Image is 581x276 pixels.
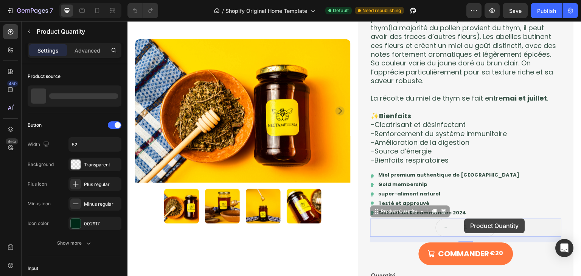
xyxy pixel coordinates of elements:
[75,47,100,54] p: Advanced
[362,226,377,239] div: €20
[28,220,49,227] div: Icon color
[127,21,581,276] iframe: Design area
[555,239,573,257] div: Open Intercom Messenger
[244,108,433,117] p: -Renforcement du système immunitaire
[349,198,368,215] button: increment
[6,138,18,144] div: Beta
[244,99,433,108] p: -Cicatrisant et désinfectant
[84,201,120,208] div: Minus regular
[50,6,53,15] p: 7
[503,3,528,18] button: Save
[28,73,61,80] div: Product source
[225,7,307,15] span: Shopify Original Home Template
[537,7,556,15] div: Publish
[309,198,328,215] button: decrement
[7,81,18,87] div: 450
[531,3,562,18] button: Publish
[28,140,51,150] div: Width
[222,7,224,15] span: /
[252,90,284,99] strong: Bienfaits
[333,7,349,14] span: Default
[244,126,433,134] p: -Source d’énergie
[37,27,118,36] p: Product Quantity
[69,138,121,151] input: Auto
[28,236,121,250] button: Show more
[251,179,302,186] p: Testé et approuvé
[251,160,300,167] p: Gold membership
[84,161,120,168] div: Transparent
[251,150,392,157] strong: Miel premium authentique de [GEOGRAPHIC_DATA]
[28,122,42,129] div: Button
[84,220,120,227] div: 002917
[244,73,433,81] p: La récolte du miel de thym se fait entre .
[252,187,292,194] div: Product Quantity
[28,200,51,207] div: Minus icon
[243,250,269,260] legend: Quantité
[251,170,313,176] p: super-aliment naturel
[244,117,433,126] p: -Amélioration de la digestion
[57,239,92,247] div: Show more
[509,8,522,14] span: Save
[28,265,38,272] div: Input
[3,3,56,18] button: 7
[244,90,433,99] p: ✨
[84,181,120,188] div: Plus regular
[244,135,433,143] p: -Bienfaits respiratoires
[376,72,420,82] strong: mai et juillet
[208,85,217,95] button: Carousel Next Arrow
[362,7,401,14] span: Need republishing
[28,181,47,188] div: Plus icon
[311,226,362,239] div: COMMANDER
[328,198,349,215] input: quantity
[291,221,386,244] button: COMMANDER
[127,3,158,18] div: Undo/Redo
[28,161,54,168] div: Background
[37,47,59,54] p: Settings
